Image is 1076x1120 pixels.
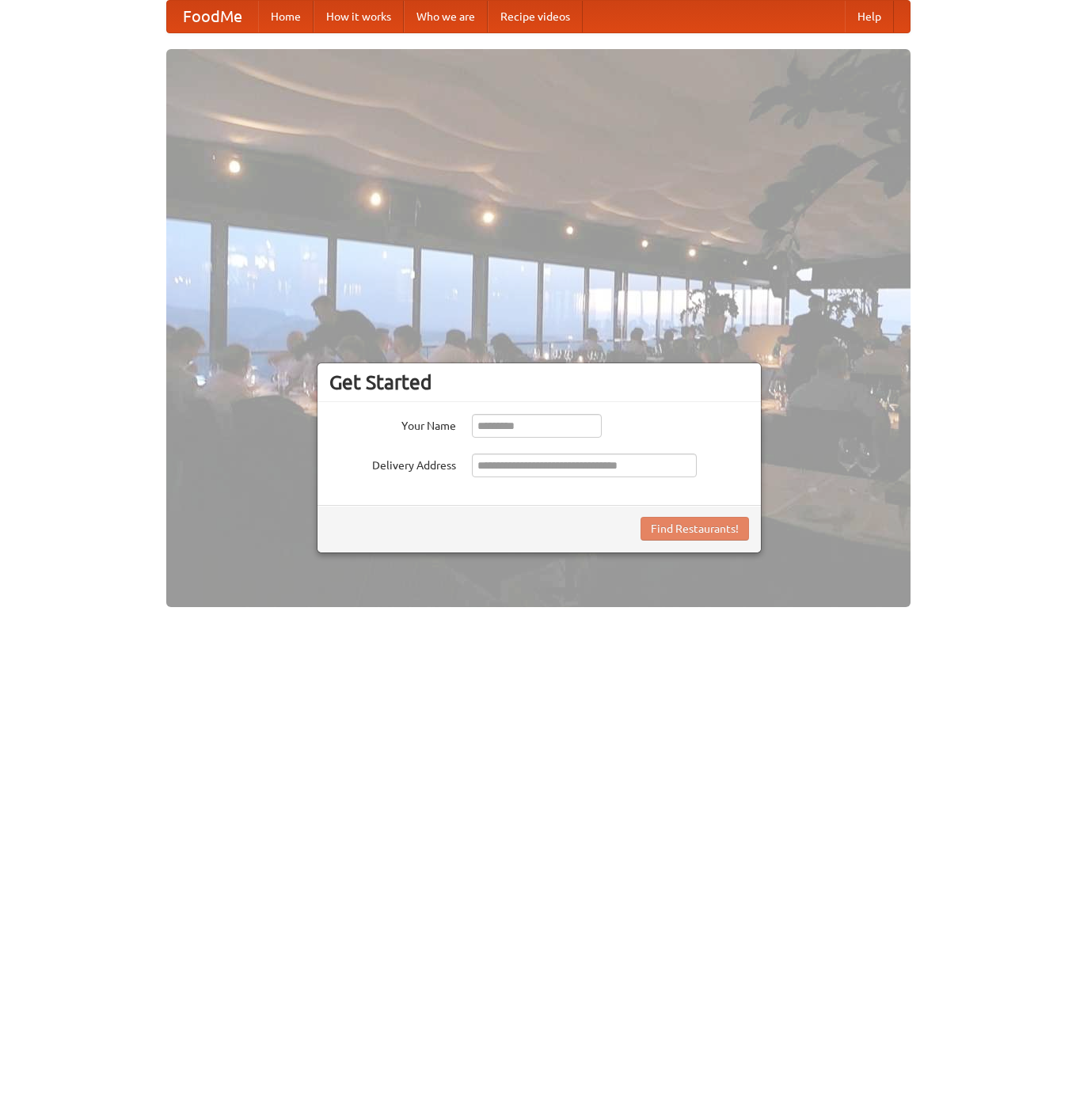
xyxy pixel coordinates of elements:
[329,454,456,473] label: Delivery Address
[329,370,749,394] h3: Get Started
[641,517,749,541] button: Find Restaurants!
[258,1,314,32] a: Home
[167,1,258,32] a: FoodMe
[488,1,583,32] a: Recipe videos
[845,1,894,32] a: Help
[329,414,456,434] label: Your Name
[404,1,488,32] a: Who we are
[314,1,404,32] a: How it works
